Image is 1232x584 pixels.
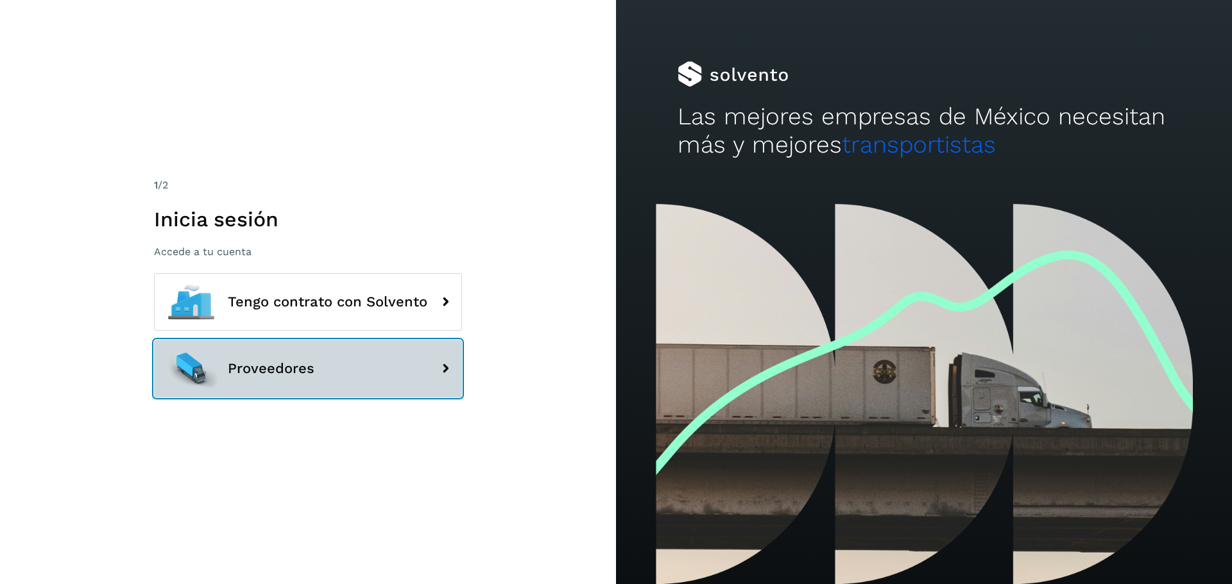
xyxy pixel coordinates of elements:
span: transportistas [842,131,996,158]
div: /2 [154,178,462,193]
p: Accede a tu cuenta [154,246,462,258]
button: Tengo contrato con Solvento [154,273,462,331]
h2: Las mejores empresas de México necesitan más y mejores [678,103,1170,160]
span: Tengo contrato con Solvento [228,294,427,310]
h1: Inicia sesión [154,207,462,231]
button: Proveedores [154,340,462,397]
span: 1 [154,179,158,191]
span: Proveedores [228,361,314,376]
